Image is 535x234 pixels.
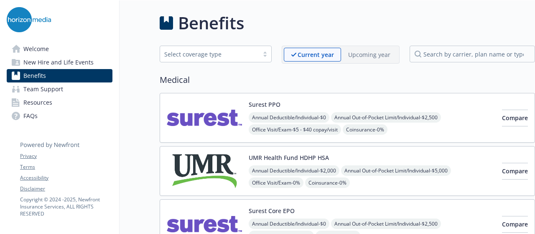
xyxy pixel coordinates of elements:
[23,56,94,69] span: New Hire and Life Events
[249,206,295,215] button: Surest Core EPO
[502,216,528,233] button: Compare
[410,46,535,62] input: search by carrier, plan name or type
[164,50,255,59] div: Select coverage type
[249,165,339,176] span: Annual Deductible/Individual - $2,000
[348,50,390,59] p: Upcoming year
[23,69,46,82] span: Benefits
[298,50,334,59] p: Current year
[7,82,112,96] a: Team Support
[7,109,112,123] a: FAQs
[502,163,528,180] button: Compare
[502,220,528,228] span: Compare
[343,124,387,135] span: Coinsurance - 0%
[249,100,280,109] button: Surest PPO
[7,42,112,56] a: Welcome
[305,177,350,188] span: Coinsurance - 0%
[23,82,63,96] span: Team Support
[7,56,112,69] a: New Hire and Life Events
[160,74,535,86] h2: Medical
[7,69,112,82] a: Benefits
[20,174,112,182] a: Accessibility
[331,219,441,229] span: Annual Out-of-Pocket Limit/Individual - $2,500
[249,219,329,229] span: Annual Deductible/Individual - $0
[7,96,112,109] a: Resources
[331,112,441,123] span: Annual Out-of-Pocket Limit/Individual - $2,500
[167,100,242,136] img: Surest carrier logo
[502,167,528,175] span: Compare
[502,114,528,122] span: Compare
[249,153,329,162] button: UMR Health Fund HDHP HSA
[20,185,112,193] a: Disclaimer
[20,163,112,171] a: Terms
[249,177,303,188] span: Office Visit/Exam - 0%
[23,42,49,56] span: Welcome
[178,10,244,36] h1: Benefits
[20,196,112,217] p: Copyright © 2024 - 2025 , Newfront Insurance Services, ALL RIGHTS RESERVED
[249,124,341,135] span: Office Visit/Exam - $5 - $40 copay/visit
[167,153,242,189] img: UMR carrier logo
[502,110,528,126] button: Compare
[20,152,112,160] a: Privacy
[23,109,38,123] span: FAQs
[341,165,451,176] span: Annual Out-of-Pocket Limit/Individual - $5,000
[249,112,329,123] span: Annual Deductible/Individual - $0
[23,96,52,109] span: Resources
